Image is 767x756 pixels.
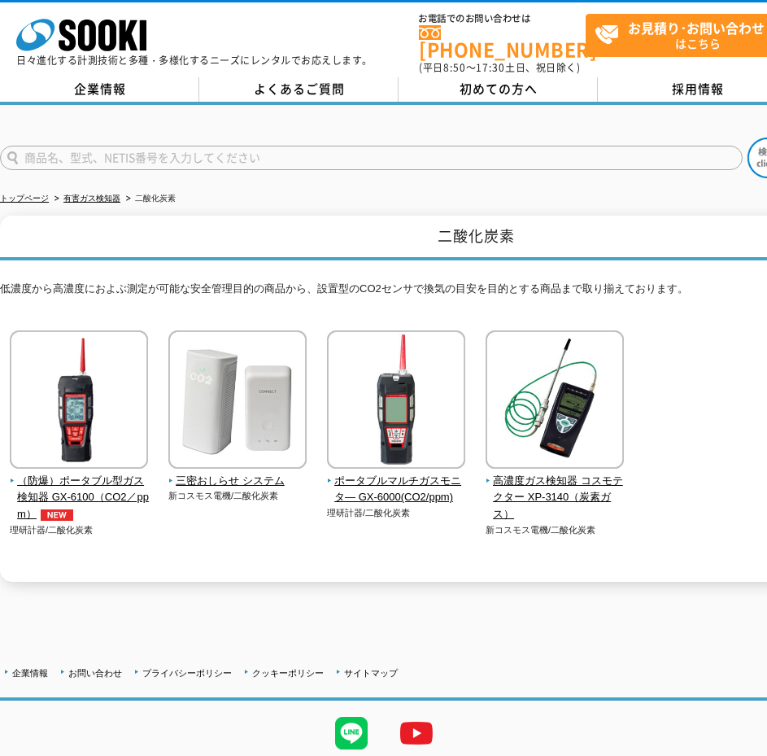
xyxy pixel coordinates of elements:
span: 高濃度ガス検知器 コスモテクター XP-3140（炭素ガス） [486,473,625,523]
img: 高濃度ガス検知器 コスモテクター XP-3140（炭素ガス） [486,330,624,473]
a: 高濃度ガス検知器 コスモテクター XP-3140（炭素ガス） [486,457,625,523]
p: 新コスモス電機/二酸化炭素 [168,489,307,503]
p: 理研計器/二酸化炭素 [10,523,149,537]
span: （防爆）ポータブル型ガス検知器 GX-6100（CO2／ppm） [10,473,149,523]
li: 二酸化炭素 [123,190,176,208]
img: NEW [37,509,77,521]
a: よくあるご質問 [199,77,399,102]
a: サイトマップ [344,668,398,678]
strong: お見積り･お問い合わせ [628,18,765,37]
span: 初めての方へ [460,80,538,98]
img: （防爆）ポータブル型ガス検知器 GX-6100（CO2／ppm） [10,330,148,473]
p: 理研計器/二酸化炭素 [327,506,466,520]
span: 17:30 [476,60,505,75]
img: ポータブルマルチガスモニタ― GX-6000(CO2/ppm) [327,330,465,473]
span: 三密おしらせ システム [168,473,307,490]
span: ポータブルマルチガスモニタ― GX-6000(CO2/ppm) [327,473,466,507]
a: 有害ガス検知器 [63,194,120,203]
a: ポータブルマルチガスモニタ― GX-6000(CO2/ppm) [327,457,466,506]
a: （防爆）ポータブル型ガス検知器 GX-6100（CO2／ppm）NEW [10,457,149,523]
a: 三密おしらせ システム [168,457,307,490]
a: お問い合わせ [68,668,122,678]
span: お電話でのお問い合わせは [419,14,586,24]
img: 三密おしらせ システム [168,330,307,473]
span: 8:50 [443,60,466,75]
a: プライバシーポリシー [142,668,232,678]
a: 初めての方へ [399,77,598,102]
a: [PHONE_NUMBER] [419,25,586,59]
p: 新コスモス電機/二酸化炭素 [486,523,625,537]
a: 企業情報 [12,668,48,678]
p: 日々進化する計測技術と多種・多様化するニーズにレンタルでお応えします。 [16,55,373,65]
span: (平日 ～ 土日、祝日除く) [419,60,580,75]
a: クッキーポリシー [252,668,324,678]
